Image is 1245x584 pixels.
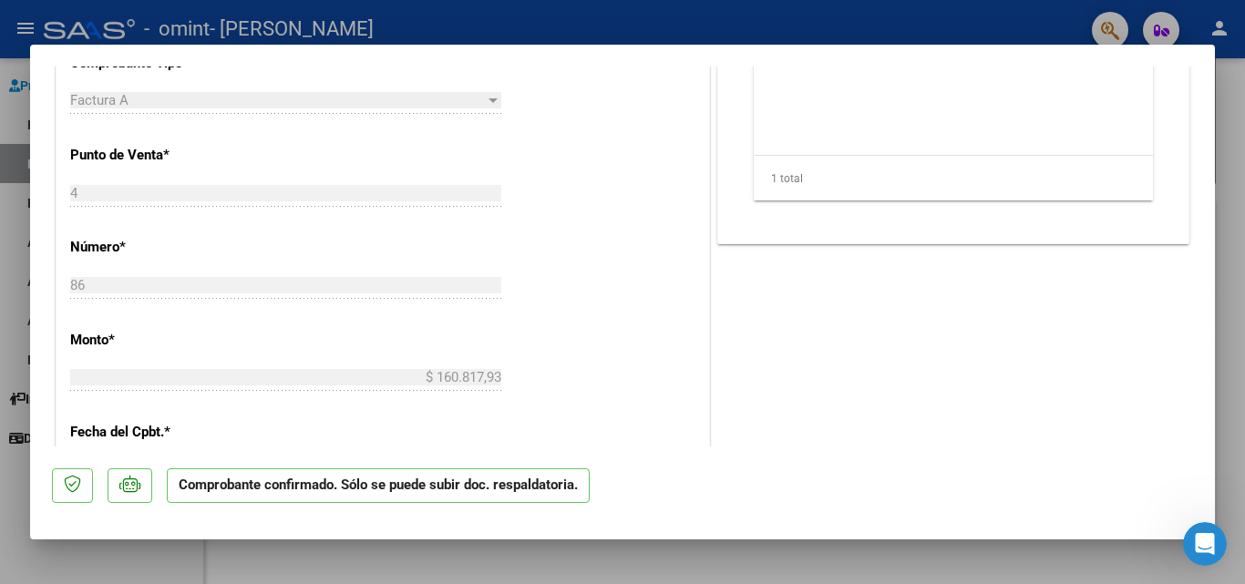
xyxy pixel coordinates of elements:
div: 1 total [754,156,1153,201]
p: Monto [70,330,258,351]
p: Punto de Venta [70,145,258,166]
p: Comprobante confirmado. Sólo se puede subir doc. respaldatoria. [167,468,590,504]
p: Fecha del Cpbt. [70,422,258,443]
iframe: Intercom live chat [1183,522,1227,566]
span: Factura A [70,92,129,108]
p: Número [70,237,258,258]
